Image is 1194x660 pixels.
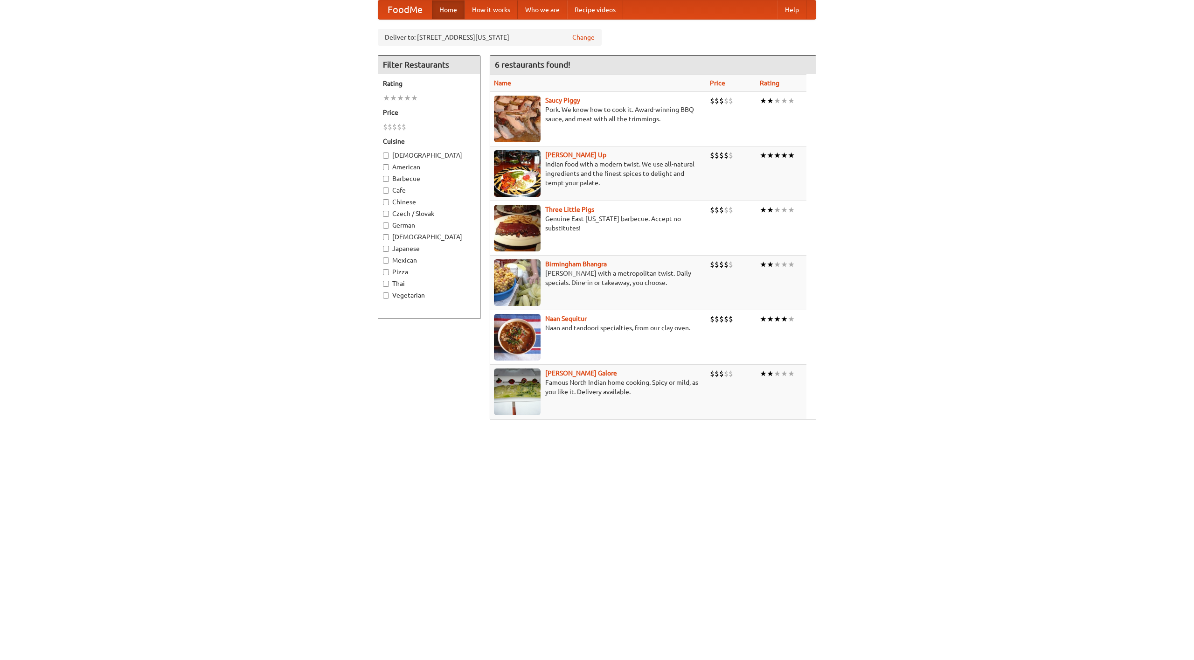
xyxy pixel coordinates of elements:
[494,323,702,333] p: Naan and tandoori specialties, from our clay oven.
[388,122,392,132] li: $
[494,378,702,396] p: Famous North Indian home cooking. Spicy or mild, as you like it. Delivery available.
[774,150,781,160] li: ★
[724,205,729,215] li: $
[383,162,475,172] label: American
[411,93,418,103] li: ★
[710,368,715,379] li: $
[715,368,719,379] li: $
[383,244,475,253] label: Japanese
[383,137,475,146] h5: Cuisine
[383,269,389,275] input: Pizza
[760,259,767,270] li: ★
[774,259,781,270] li: ★
[729,259,733,270] li: $
[494,96,541,142] img: saucy.jpg
[719,150,724,160] li: $
[760,205,767,215] li: ★
[715,314,719,324] li: $
[383,279,475,288] label: Thai
[383,164,389,170] input: American
[383,79,475,88] h5: Rating
[383,211,389,217] input: Czech / Slovak
[494,150,541,197] img: curryup.jpg
[390,93,397,103] li: ★
[545,315,587,322] b: Naan Sequitur
[729,368,733,379] li: $
[494,259,541,306] img: bhangra.jpg
[383,122,388,132] li: $
[545,151,606,159] a: [PERSON_NAME] Up
[760,96,767,106] li: ★
[729,96,733,106] li: $
[545,206,594,213] a: Three Little Pigs
[781,150,788,160] li: ★
[710,79,725,87] a: Price
[774,205,781,215] li: ★
[774,314,781,324] li: ★
[383,186,475,195] label: Cafe
[567,0,623,19] a: Recipe videos
[432,0,465,19] a: Home
[767,368,774,379] li: ★
[760,79,779,87] a: Rating
[404,93,411,103] li: ★
[781,259,788,270] li: ★
[392,122,397,132] li: $
[781,368,788,379] li: ★
[383,151,475,160] label: [DEMOGRAPHIC_DATA]
[788,150,795,160] li: ★
[715,96,719,106] li: $
[788,368,795,379] li: ★
[572,33,595,42] a: Change
[378,0,432,19] a: FoodMe
[465,0,518,19] a: How it works
[383,188,389,194] input: Cafe
[724,314,729,324] li: $
[729,205,733,215] li: $
[545,369,617,377] a: [PERSON_NAME] Galore
[494,160,702,188] p: Indian food with a modern twist. We use all-natural ingredients and the finest spices to delight ...
[383,197,475,207] label: Chinese
[781,314,788,324] li: ★
[494,105,702,124] p: Pork. We know how to cook it. Award-winning BBQ sauce, and meat with all the trimmings.
[774,368,781,379] li: ★
[710,96,715,106] li: $
[724,96,729,106] li: $
[383,234,389,240] input: [DEMOGRAPHIC_DATA]
[383,174,475,183] label: Barbecue
[494,269,702,287] p: [PERSON_NAME] with a metropolitan twist. Daily specials. Dine-in or takeaway, you choose.
[788,96,795,106] li: ★
[767,259,774,270] li: ★
[383,209,475,218] label: Czech / Slovak
[545,97,580,104] a: Saucy Piggy
[724,150,729,160] li: $
[781,96,788,106] li: ★
[383,256,475,265] label: Mexican
[724,368,729,379] li: $
[494,79,511,87] a: Name
[729,150,733,160] li: $
[383,176,389,182] input: Barbecue
[383,108,475,117] h5: Price
[383,291,475,300] label: Vegetarian
[710,314,715,324] li: $
[788,314,795,324] li: ★
[383,246,389,252] input: Japanese
[719,314,724,324] li: $
[545,260,607,268] b: Birmingham Bhangra
[383,232,475,242] label: [DEMOGRAPHIC_DATA]
[495,60,570,69] ng-pluralize: 6 restaurants found!
[767,96,774,106] li: ★
[760,314,767,324] li: ★
[710,150,715,160] li: $
[383,257,389,264] input: Mexican
[383,221,475,230] label: German
[397,93,404,103] li: ★
[781,205,788,215] li: ★
[777,0,806,19] a: Help
[383,267,475,277] label: Pizza
[378,29,602,46] div: Deliver to: [STREET_ADDRESS][US_STATE]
